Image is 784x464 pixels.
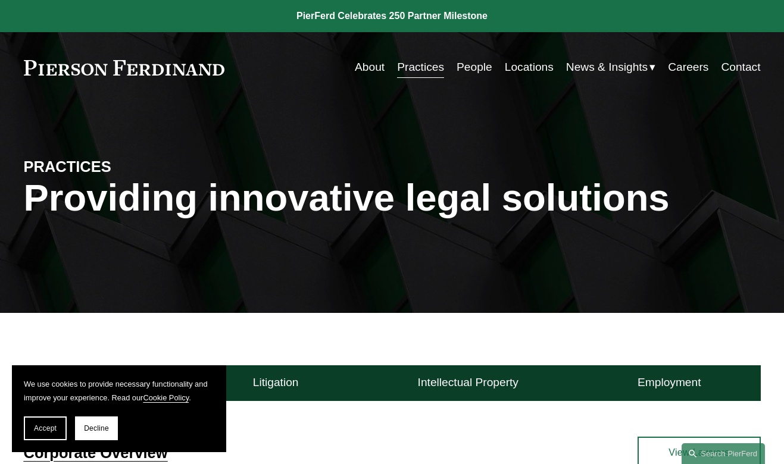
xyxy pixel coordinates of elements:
button: Decline [75,416,118,440]
a: Search this site [682,443,765,464]
h4: Intellectual Property [418,375,518,390]
h1: Providing innovative legal solutions [24,176,761,220]
a: Practices [397,56,444,79]
section: Cookie banner [12,365,226,452]
a: People [457,56,492,79]
a: Cookie Policy [143,393,189,402]
span: Accept [34,424,57,432]
span: News & Insights [566,57,648,77]
p: We use cookies to provide necessary functionality and improve your experience. Read our . [24,377,214,405]
button: Accept [24,416,67,440]
span: Decline [84,424,109,432]
a: folder dropdown [566,56,655,79]
h4: Employment [638,375,701,390]
a: Locations [505,56,554,79]
a: Corporate Overview [24,444,168,461]
a: Careers [668,56,708,79]
a: Contact [721,56,760,79]
h4: PRACTICES [24,157,208,176]
a: About [355,56,385,79]
h4: Litigation [253,375,299,390]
